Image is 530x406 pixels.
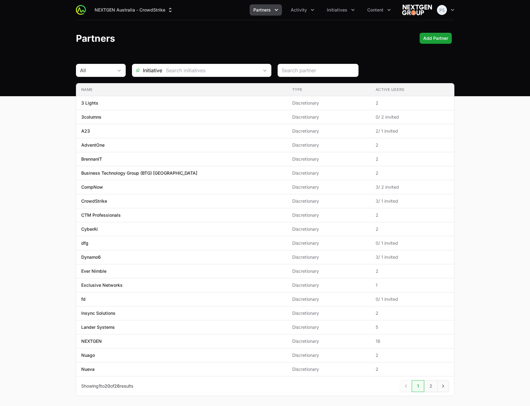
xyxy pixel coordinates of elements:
[327,7,347,13] span: Initiatives
[402,4,432,16] img: NEXTGEN Australia
[376,268,449,274] span: 2
[292,142,366,148] span: Discretionary
[292,170,366,176] span: Discretionary
[81,114,101,120] p: 3columns
[287,83,371,96] th: Type
[81,324,115,330] p: Lander Systems
[292,114,366,120] span: Discretionary
[376,128,449,134] span: 2 / 1 invited
[81,142,105,148] p: AdventOne
[253,7,271,13] span: Partners
[81,100,98,106] p: 3 Lights
[376,296,449,302] span: 0 / 1 invited
[376,142,449,148] span: 2
[376,226,449,232] span: 2
[99,383,101,389] span: 1
[91,4,177,16] div: Supplier switch menu
[376,100,449,106] span: 2
[292,198,366,204] span: Discretionary
[376,310,449,316] span: 2
[376,324,449,330] span: 5
[132,67,162,74] span: Initiative
[376,338,449,344] span: 18
[81,226,98,232] p: CyberAI
[292,100,366,106] span: Discretionary
[292,240,366,246] span: Discretionary
[424,380,438,392] a: 2
[81,338,102,344] p: NEXTGEN
[91,4,177,16] button: NEXTGEN Australia - CrowdStrike
[76,83,287,96] th: Name
[76,5,86,15] img: ActivitySource
[81,198,107,204] p: CrowdStrike
[323,4,359,16] div: Initiatives menu
[282,67,354,74] input: Search partner
[420,33,452,44] div: Primary actions
[376,156,449,162] span: 2
[376,366,449,372] span: 2
[81,212,121,218] p: CTM Professionals
[292,212,366,218] span: Discretionary
[371,83,454,96] th: Active Users
[323,4,359,16] button: Initiatives
[81,383,133,389] p: Showing to of results
[114,383,120,389] span: 26
[292,268,366,274] span: Discretionary
[86,4,395,16] div: Main navigation
[81,254,101,260] p: Dynamo6
[376,240,449,246] span: 0 / 1 invited
[81,170,197,176] p: Business Technology Group (BTG) [GEOGRAPHIC_DATA]
[291,7,307,13] span: Activity
[412,380,424,392] a: 1
[437,5,447,15] img: Peter Spillane
[363,4,395,16] div: Content menu
[76,64,125,77] button: All
[292,184,366,190] span: Discretionary
[292,254,366,260] span: Discretionary
[292,226,366,232] span: Discretionary
[250,4,282,16] div: Partners menu
[287,4,318,16] button: Activity
[259,64,271,77] div: Open
[423,35,448,42] span: Add Partner
[292,366,366,372] span: Discretionary
[376,170,449,176] span: 2
[376,184,449,190] span: 3 / 2 invited
[292,156,366,162] span: Discretionary
[420,33,452,44] button: Add Partner
[80,67,113,74] div: All
[292,352,366,358] span: Discretionary
[81,184,103,190] p: CompNow
[376,282,449,288] span: 1
[81,128,90,134] p: A23
[76,33,115,44] h1: Partners
[81,352,95,358] p: Nuago
[292,310,366,316] span: Discretionary
[292,296,366,302] span: Discretionary
[376,114,449,120] span: 0 / 2 invited
[376,212,449,218] span: 2
[367,7,383,13] span: Content
[287,4,318,16] div: Activity menu
[292,282,366,288] span: Discretionary
[81,268,106,274] p: Ever Nimble
[437,380,449,392] a: Next
[292,338,366,344] span: Discretionary
[292,324,366,330] span: Discretionary
[292,128,366,134] span: Discretionary
[81,310,115,316] p: Insync Solutions
[376,352,449,358] span: 2
[250,4,282,16] button: Partners
[376,198,449,204] span: 3 / 1 invited
[162,64,259,77] input: Search initiatives
[81,296,86,302] p: fd
[376,254,449,260] span: 3 / 1 invited
[105,383,110,389] span: 20
[81,156,102,162] p: BrennanIT
[363,4,395,16] button: Content
[81,240,88,246] p: dfg
[81,366,95,372] p: Nueva
[81,282,123,288] p: Exclusive Networks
